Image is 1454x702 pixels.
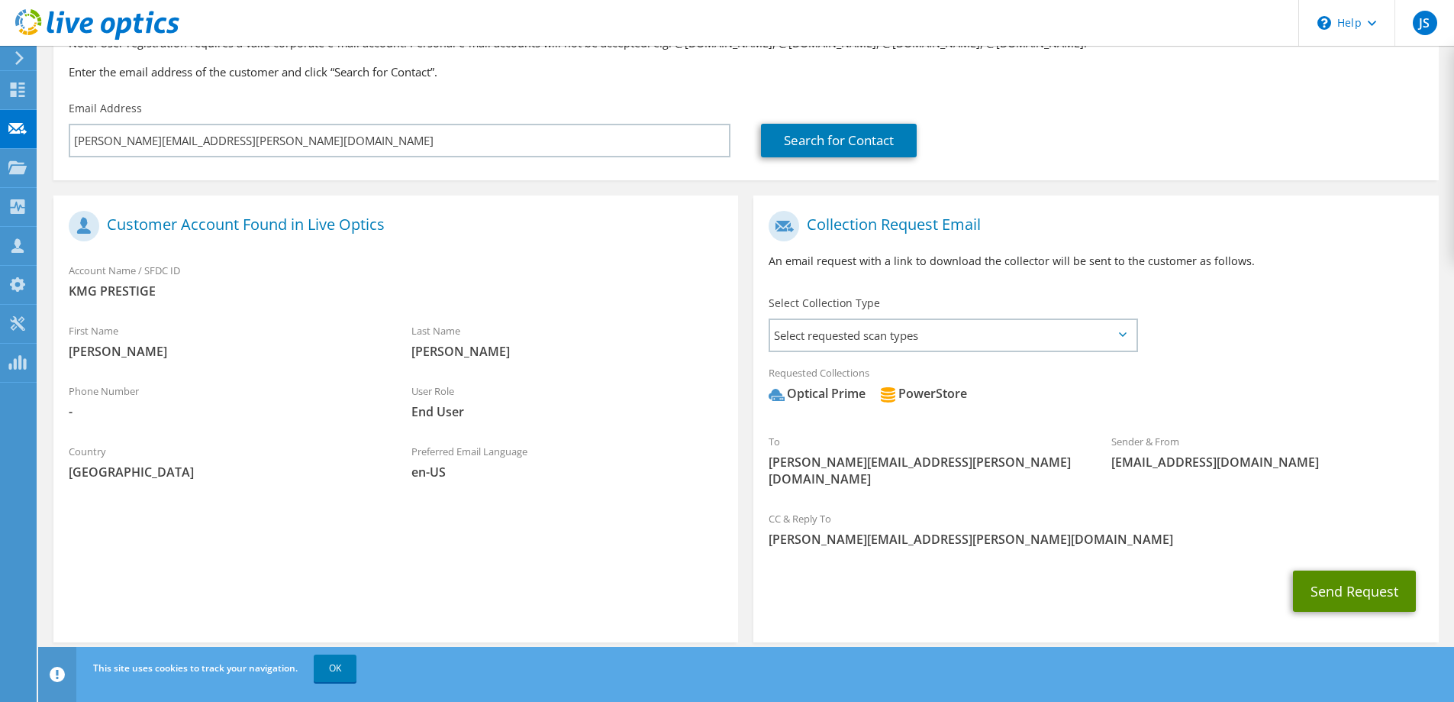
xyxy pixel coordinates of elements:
[69,211,715,241] h1: Customer Account Found in Live Optics
[69,403,381,420] span: -
[93,662,298,675] span: This site uses cookies to track your navigation.
[53,375,396,428] div: Phone Number
[1413,11,1437,35] span: JS
[769,211,1415,241] h1: Collection Request Email
[1111,454,1423,471] span: [EMAIL_ADDRESS][DOMAIN_NAME]
[69,343,381,360] span: [PERSON_NAME]
[769,531,1423,548] span: [PERSON_NAME][EMAIL_ADDRESS][PERSON_NAME][DOMAIN_NAME]
[69,283,723,299] span: KMG PRESTIGE
[411,464,724,480] span: en-US
[1096,425,1439,478] div: Sender & From
[1293,571,1416,612] button: Send Request
[761,124,917,157] a: Search for Contact
[753,503,1438,555] div: CC & Reply To
[69,464,381,480] span: [GEOGRAPHIC_DATA]
[769,454,1081,487] span: [PERSON_NAME][EMAIL_ADDRESS][PERSON_NAME][DOMAIN_NAME]
[69,101,142,116] label: Email Address
[53,254,738,307] div: Account Name / SFDC ID
[396,315,739,367] div: Last Name
[753,357,1438,418] div: Requested Collections
[411,343,724,360] span: [PERSON_NAME]
[753,425,1096,495] div: To
[769,253,1423,270] p: An email request with a link to download the collector will be sent to the customer as follows.
[880,385,967,403] div: PowerStore
[770,320,1136,351] span: Select requested scan types
[53,315,396,367] div: First Name
[396,435,739,488] div: Preferred Email Language
[1317,16,1331,30] svg: \n
[411,403,724,420] span: End User
[769,296,880,311] label: Select Collection Type
[396,375,739,428] div: User Role
[69,63,1423,80] h3: Enter the email address of the customer and click “Search for Contact”.
[53,435,396,488] div: Country
[314,655,356,682] a: OK
[769,385,866,403] div: Optical Prime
